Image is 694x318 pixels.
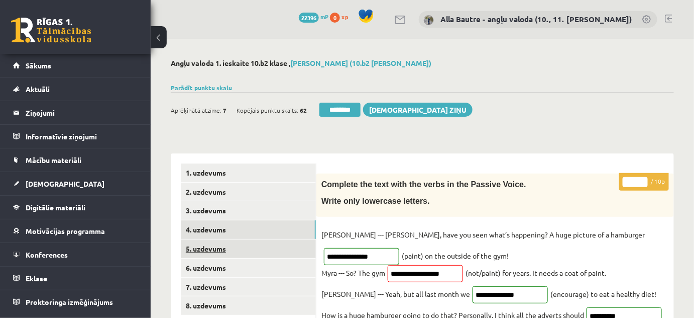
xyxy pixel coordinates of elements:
span: Proktoringa izmēģinājums [26,297,113,306]
span: xp [341,13,348,21]
a: Alla Bautre - angļu valoda (10., 11. [PERSON_NAME]) [440,14,632,24]
p: [PERSON_NAME] --- [PERSON_NAME], have you seen what’s happening? A huge picture of a hamburger [321,227,645,242]
a: 2. uzdevums [181,183,316,201]
span: Aprēķinātā atzīme: [171,103,221,118]
span: Write only lowercase letters. [321,197,430,205]
p: / 10p [619,173,669,191]
span: Digitālie materiāli [26,203,85,212]
a: [DEMOGRAPHIC_DATA] [13,172,138,195]
a: 1. uzdevums [181,164,316,182]
a: Proktoringa izmēģinājums [13,290,138,313]
span: mP [320,13,328,21]
span: Motivācijas programma [26,226,105,235]
legend: Informatīvie ziņojumi [26,125,138,148]
span: Konferences [26,250,68,259]
p: [PERSON_NAME] --- Yeah, but all last month we [321,286,470,301]
a: Konferences [13,243,138,266]
a: 22396 mP [299,13,328,21]
a: Aktuāli [13,77,138,101]
body: Editor, wiswyg-editor-47363806423360-1756726844-143 [10,10,335,21]
a: [DEMOGRAPHIC_DATA] ziņu [363,103,473,117]
a: Ziņojumi [13,101,138,124]
a: 5. uzdevums [181,240,316,258]
a: [PERSON_NAME] (10.b2 [PERSON_NAME]) [290,58,431,67]
span: Eklase [26,274,47,283]
span: Sākums [26,61,51,70]
a: 0 xp [330,13,353,21]
a: Eklase [13,267,138,290]
a: Digitālie materiāli [13,196,138,219]
h2: Angļu valoda 1. ieskaite 10.b2 klase , [171,59,674,67]
legend: Ziņojumi [26,101,138,124]
a: 3. uzdevums [181,201,316,220]
span: 62 [300,103,307,118]
a: Parādīt punktu skalu [171,84,232,92]
span: 7 [223,103,226,118]
a: 4. uzdevums [181,220,316,239]
a: Motivācijas programma [13,219,138,243]
span: [DEMOGRAPHIC_DATA] [26,179,104,188]
a: Rīgas 1. Tālmācības vidusskola [11,18,91,43]
span: Mācību materiāli [26,155,81,165]
p: Myra --- So? The gym [321,265,385,280]
img: Alla Bautre - angļu valoda (10., 11. klase) [424,15,434,25]
a: Mācību materiāli [13,148,138,172]
span: Complete the text with the verbs in the Passive Voice. [321,180,526,189]
a: Sākums [13,54,138,77]
a: 6. uzdevums [181,259,316,277]
a: 7. uzdevums [181,278,316,296]
span: Aktuāli [26,85,50,94]
span: 0 [330,13,340,23]
span: 22396 [299,13,319,23]
a: Informatīvie ziņojumi [13,125,138,148]
span: Kopējais punktu skaits: [237,103,298,118]
a: 8. uzdevums [181,296,316,315]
